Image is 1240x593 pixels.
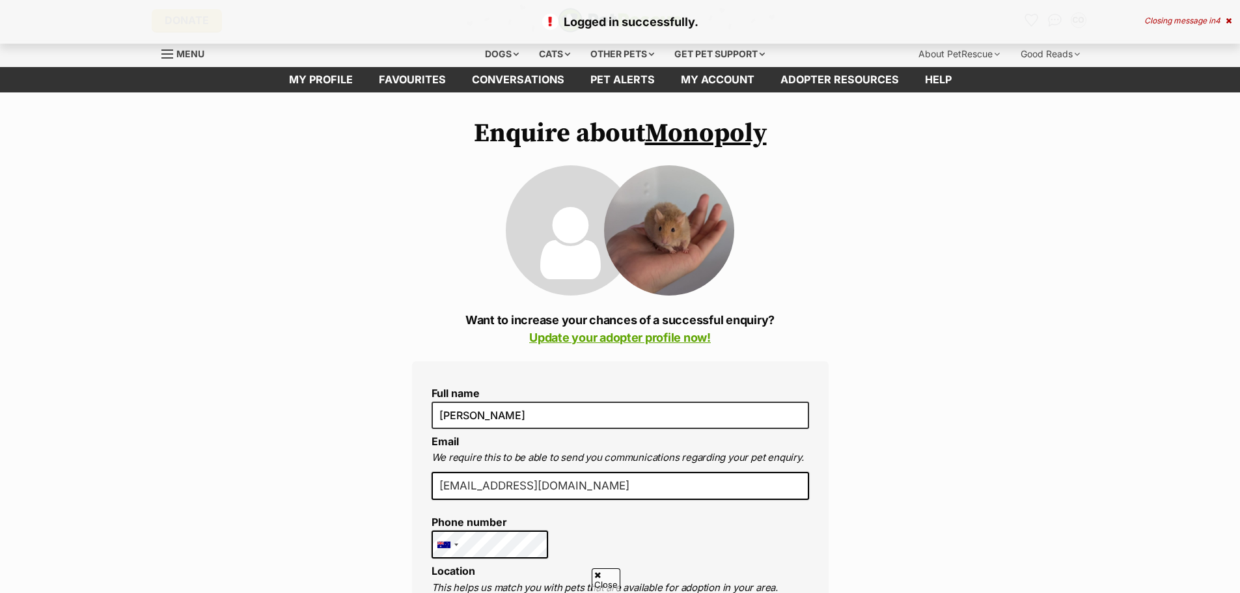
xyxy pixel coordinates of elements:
[645,117,767,150] a: Monopoly
[276,67,366,92] a: My profile
[176,48,204,59] span: Menu
[412,118,829,148] h1: Enquire about
[432,435,459,448] label: Email
[767,67,912,92] a: Adopter resources
[432,564,475,577] label: Location
[668,67,767,92] a: My account
[909,41,1009,67] div: About PetRescue
[665,41,774,67] div: Get pet support
[432,450,809,465] p: We require this to be able to send you communications regarding your pet enquiry.
[530,41,579,67] div: Cats
[604,165,734,296] img: Monopoly
[432,531,462,559] div: Australia: +61
[577,67,668,92] a: Pet alerts
[581,41,663,67] div: Other pets
[412,311,829,346] p: Want to increase your chances of a successful enquiry?
[476,41,528,67] div: Dogs
[1012,41,1089,67] div: Good Reads
[161,41,214,64] a: Menu
[459,67,577,92] a: conversations
[366,67,459,92] a: Favourites
[529,331,711,344] a: Update your adopter profile now!
[432,387,809,399] label: Full name
[912,67,965,92] a: Help
[592,568,620,591] span: Close
[432,402,809,429] input: E.g. Jimmy Chew
[432,516,549,528] label: Phone number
